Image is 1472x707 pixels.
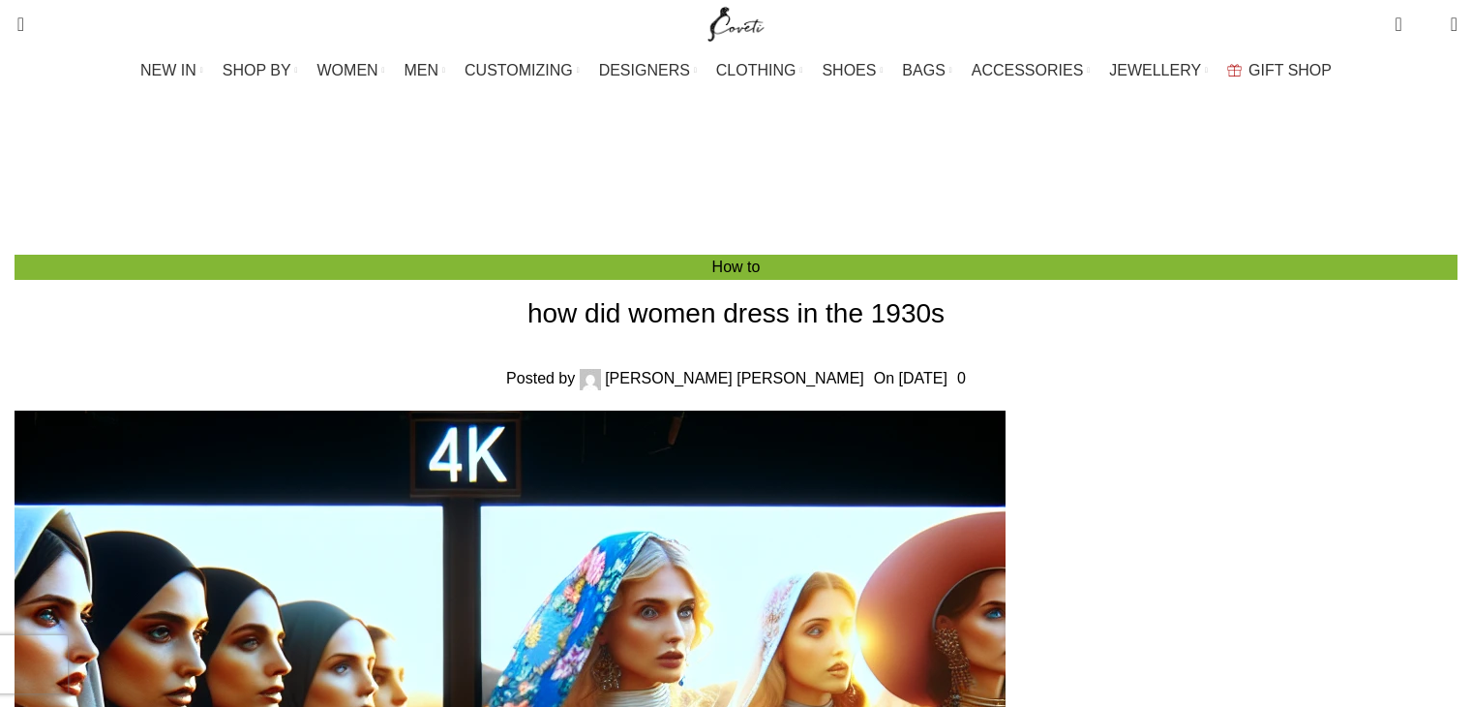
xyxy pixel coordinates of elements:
[696,176,737,193] a: Home
[972,61,1084,79] span: ACCESSORIES
[405,61,439,79] span: MEN
[15,294,1457,332] h1: how did women dress in the 1930s
[712,259,761,275] a: How to
[465,51,580,90] a: CUSTOMIZING
[605,370,864,386] a: [PERSON_NAME] [PERSON_NAME]
[822,51,883,90] a: SHOES
[1109,61,1201,79] span: JEWELLERY
[716,61,796,79] span: CLOTHING
[757,176,805,193] a: How to
[405,51,445,90] a: MEN
[707,111,793,163] h3: Blog
[1385,5,1411,44] a: 0
[1109,51,1208,90] a: JEWELLERY
[140,61,196,79] span: NEW IN
[704,15,768,31] a: Site logo
[1227,51,1332,90] a: GIFT SHOP
[5,5,24,44] a: Search
[317,51,385,90] a: WOMEN
[1397,10,1411,24] span: 0
[5,51,1467,90] div: Main navigation
[317,61,378,79] span: WOMEN
[140,51,203,90] a: NEW IN
[874,370,947,386] time: On [DATE]
[465,61,573,79] span: CUSTOMIZING
[822,61,876,79] span: SHOES
[957,370,966,386] a: 0
[1227,64,1242,77] img: GiftBag
[1248,61,1332,79] span: GIFT SHOP
[599,51,697,90] a: DESIGNERS
[972,51,1091,90] a: ACCESSORIES
[223,61,291,79] span: SHOP BY
[223,51,298,90] a: SHOP BY
[1421,19,1435,34] span: 0
[902,61,945,79] span: BAGS
[580,369,601,390] img: author-avatar
[506,370,575,386] span: Posted by
[716,51,803,90] a: CLOTHING
[902,51,951,90] a: BAGS
[1417,5,1436,44] div: My Wishlist
[599,61,690,79] span: DESIGNERS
